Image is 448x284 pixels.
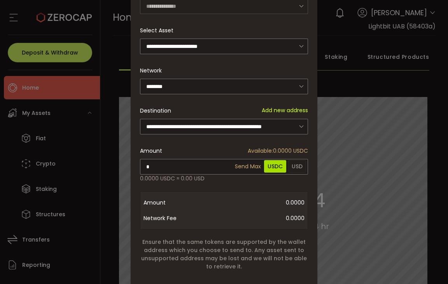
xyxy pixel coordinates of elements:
[143,210,206,226] span: Network Fee
[288,160,306,173] span: USD
[140,107,171,115] span: Destination
[357,200,448,284] iframe: Chat Widget
[264,160,286,173] span: USDC
[140,147,162,155] span: Amount
[140,67,166,74] label: Network
[248,147,308,155] span: 0.0000 USDC
[248,147,273,155] span: Available:
[206,210,304,226] span: 0.0000
[140,26,178,34] label: Select Asset
[262,106,308,115] span: Add new address
[143,195,206,210] span: Amount
[234,159,262,174] span: Send Max
[140,175,205,183] span: 0.0000 USDC ≈ 0.00 USD
[206,195,304,210] span: 0.0000
[140,238,308,271] span: Ensure that the same tokens are supported by the wallet address which you choose to send to. Any ...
